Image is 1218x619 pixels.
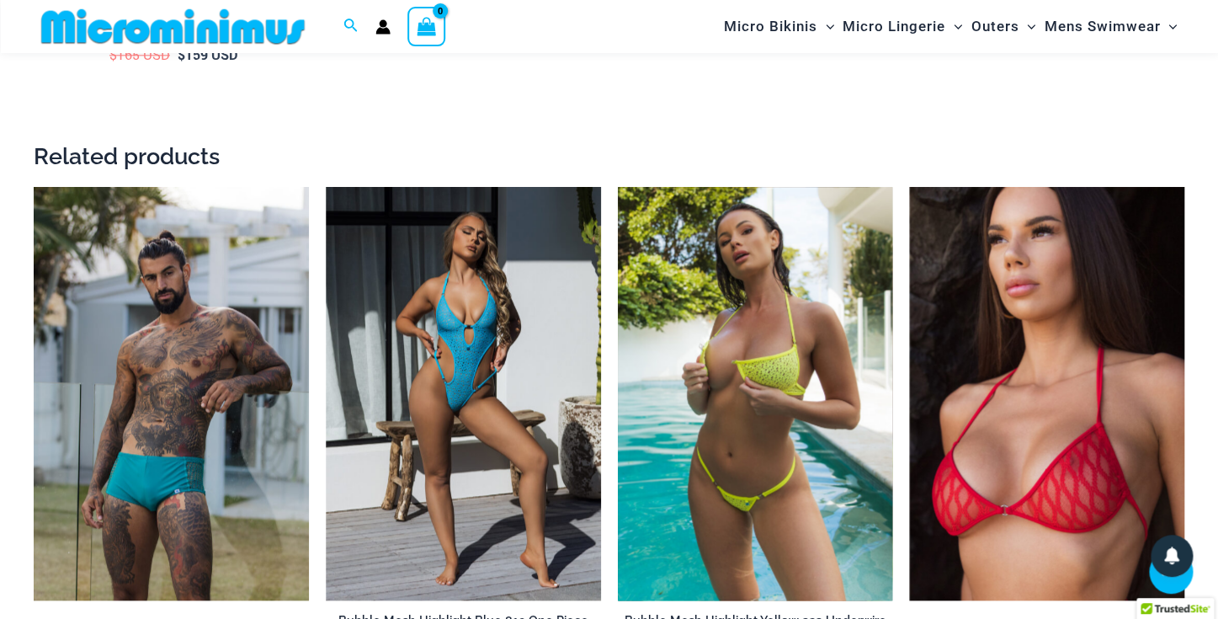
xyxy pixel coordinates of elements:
a: Bubble Mesh Highlight Yellow 323 Underwire Top 01Bubble Mesh Highlight Yellow 323 Underwire Top 4... [618,187,893,600]
h2: Related products [34,141,1184,171]
img: Byron Jade Show 007 Trunks 08 [34,187,309,600]
nav: Site Navigation [717,3,1184,51]
a: Search icon link [343,16,359,37]
a: Mens SwimwearMenu ToggleMenu Toggle [1040,5,1181,48]
span: $ [178,45,185,63]
span: Menu Toggle [817,5,834,48]
span: Mens Swimwear [1044,5,1160,48]
span: Menu Toggle [945,5,962,48]
span: Menu Toggle [1160,5,1177,48]
bdi: 159 USD [178,45,237,63]
span: Micro Bikinis [724,5,817,48]
a: Micro BikinisMenu ToggleMenu Toggle [720,5,838,48]
img: Crystal Waves 327 Halter Top 01 [909,187,1184,600]
img: MM SHOP LOGO FLAT [35,8,311,45]
a: Bubble Mesh Highlight Blue 819 One Piece 01Bubble Mesh Highlight Blue 819 One Piece 03Bubble Mesh... [326,187,601,600]
a: Account icon link [375,19,391,35]
img: Bubble Mesh Highlight Yellow 323 Underwire Top 469 Thong 02 [618,187,893,600]
span: Menu Toggle [1019,5,1035,48]
bdi: 165 USD [109,45,170,63]
a: OutersMenu ToggleMenu Toggle [966,5,1040,48]
span: Micro Lingerie [843,5,945,48]
a: Crystal Waves 327 Halter Top 01Crystal Waves 327 Halter Top 4149 Thong 01Crystal Waves 327 Halter... [909,187,1184,600]
span: Outers [971,5,1019,48]
a: View Shopping Cart, empty [407,7,446,45]
img: Bubble Mesh Highlight Blue 819 One Piece 01 [326,187,601,600]
span: $ [109,45,117,63]
a: Micro LingerieMenu ToggleMenu Toggle [838,5,966,48]
a: Byron Jade Show 007 Trunks 08Byron Jade Show 007 Trunks 09Byron Jade Show 007 Trunks 09 [34,187,309,600]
